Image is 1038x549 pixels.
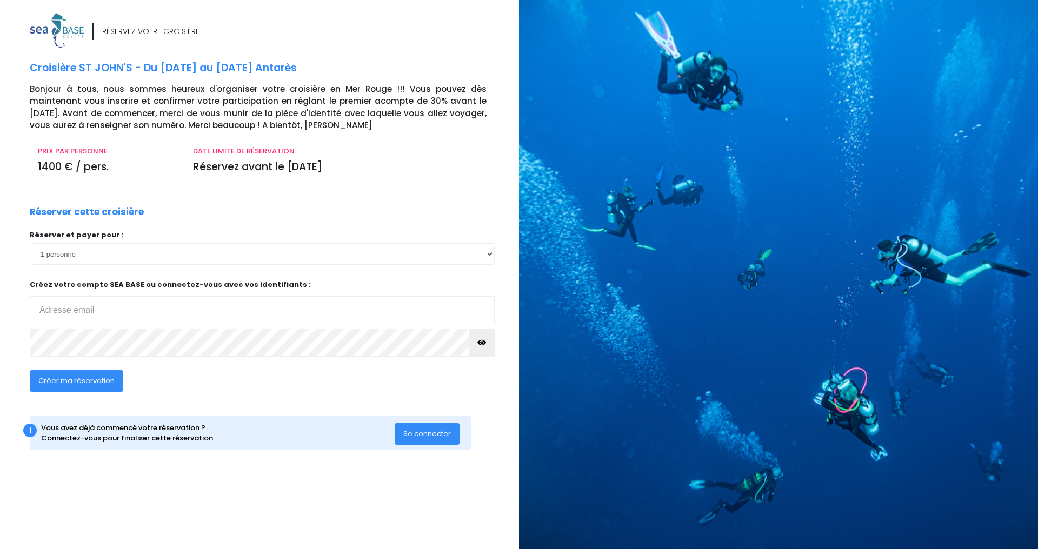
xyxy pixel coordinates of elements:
div: i [23,424,37,437]
p: Réserver cette croisière [30,205,144,219]
button: Se connecter [395,423,460,445]
div: RÉSERVEZ VOTRE CROISIÈRE [102,26,199,37]
p: Réservez avant le [DATE] [193,159,487,175]
p: Bonjour à tous, nous sommes heureux d'organiser votre croisière en Mer Rouge !!! Vous pouvez dès ... [30,83,511,132]
img: logo_color1.png [30,13,84,48]
div: Vous avez déjà commencé votre réservation ? Connectez-vous pour finaliser cette réservation. [41,423,395,444]
span: Se connecter [403,429,451,439]
p: DATE LIMITE DE RÉSERVATION [193,146,487,157]
p: Créez votre compte SEA BASE ou connectez-vous avec vos identifiants : [30,279,495,324]
span: Créer ma réservation [38,376,115,386]
p: 1400 € / pers. [38,159,177,175]
button: Créer ma réservation [30,370,123,392]
input: Adresse email [30,296,495,324]
p: Croisière ST JOHN'S - Du [DATE] au [DATE] Antarès [30,61,511,76]
a: Se connecter [395,429,460,438]
p: PRIX PAR PERSONNE [38,146,177,157]
p: Réserver et payer pour : [30,230,495,240]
